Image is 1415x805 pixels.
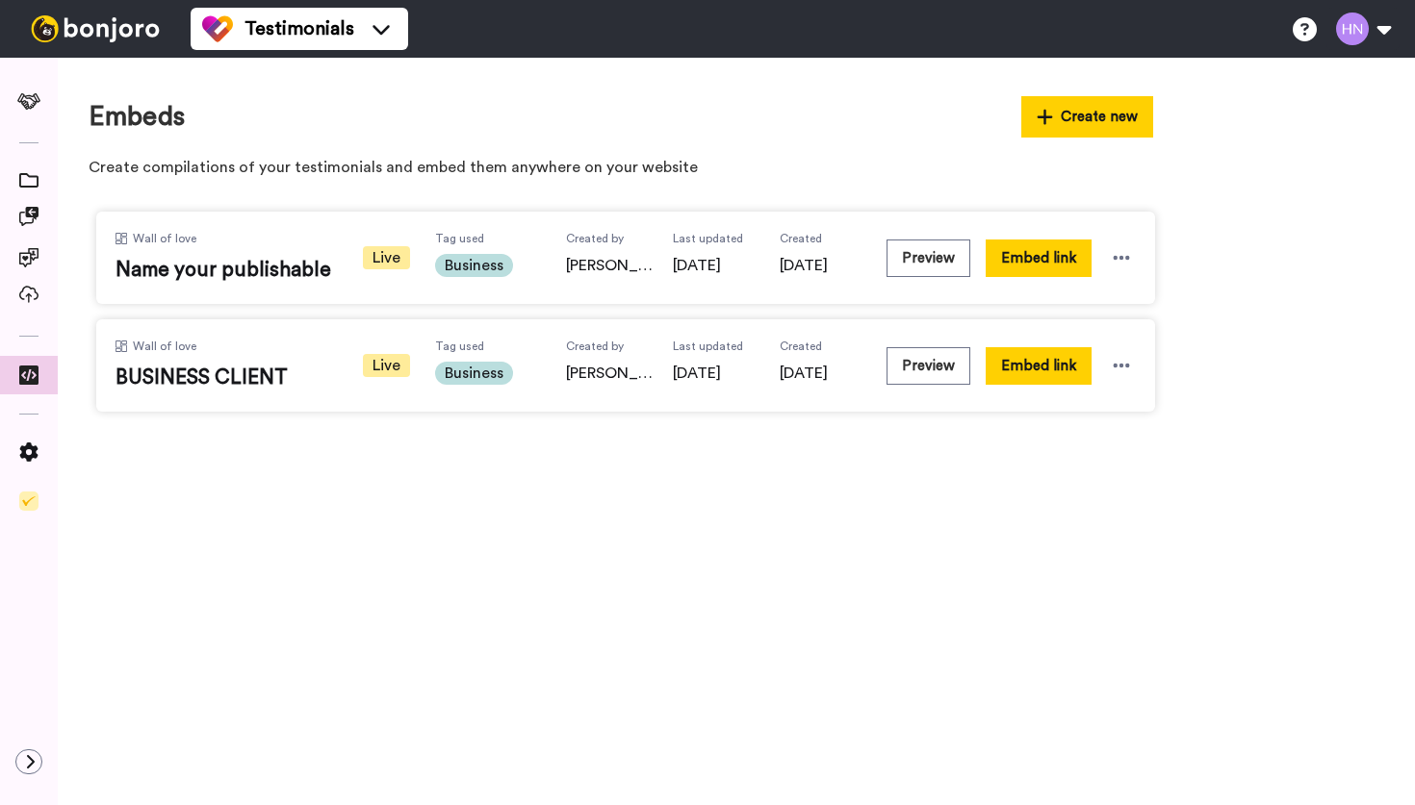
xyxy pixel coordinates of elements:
[780,339,866,354] span: Created
[89,102,185,132] h1: Embeds
[435,339,498,354] span: Tag used
[887,347,970,385] button: Preview
[566,339,653,354] span: Created by
[435,254,513,277] span: Business
[133,339,196,354] span: Wall of love
[780,254,866,277] span: [DATE]
[780,362,866,385] span: [DATE]
[133,231,196,246] span: Wall of love
[566,231,653,246] span: Created by
[89,157,1153,179] p: Create compilations of your testimonials and embed them anywhere on your website
[566,254,653,277] span: [PERSON_NAME]
[986,239,1092,277] button: Embed link
[116,256,337,285] span: Name your publishable
[673,254,759,277] span: [DATE]
[780,231,866,246] span: Created
[116,364,337,392] span: BUSINESS CLIENT
[673,362,759,385] span: [DATE]
[363,246,410,269] span: Live
[202,13,233,44] img: tm-color.svg
[435,362,513,385] span: Business
[566,362,653,385] span: [PERSON_NAME]
[363,354,410,377] span: Live
[1021,96,1154,138] button: Create new
[986,347,1092,385] button: Embed link
[673,231,759,246] span: Last updated
[887,239,970,277] button: Preview
[435,231,498,246] span: Tag used
[19,491,39,511] img: Checklist.svg
[23,15,167,42] img: bj-logo-header-white.svg
[673,339,759,354] span: Last updated
[244,15,354,42] span: Testimonials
